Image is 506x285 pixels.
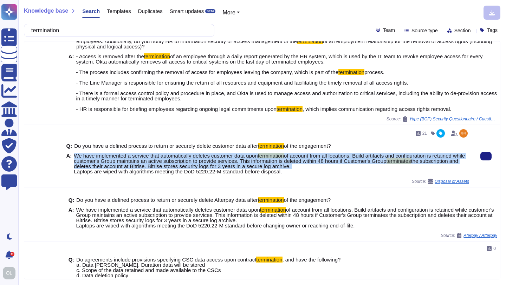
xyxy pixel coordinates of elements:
[338,69,364,75] mark: termination
[411,28,438,33] span: Source type
[74,158,458,174] span: the subscription and deletes their account at Bitrise. Bitrise stores security logs for 3 years i...
[258,153,284,159] mark: termination
[205,9,215,13] div: BETA
[76,207,494,228] span: of account from all locations. Build artifacts and configuration is retained while customer's Gro...
[170,8,204,14] span: Smart updates
[387,116,497,122] span: Source:
[82,8,100,14] span: Search
[10,252,14,256] div: 9+
[260,207,286,213] mark: termination
[66,153,72,174] b: A:
[387,158,411,164] mark: terminates
[76,257,256,263] span: Do agreements include provisions specifying CSC data access upon contract
[222,9,235,15] span: More
[256,257,282,263] mark: termination
[69,54,74,112] b: A:
[258,197,284,203] mark: termination
[28,24,207,37] input: Search a question or template...
[66,143,72,148] b: Q:
[459,129,468,138] img: user
[76,257,340,278] span: , and have the following? a. Data [PERSON_NAME]. Duration data will be stored c. Scope of the dat...
[76,53,144,59] span: - Access is removed after the
[69,207,74,228] b: A:
[74,153,465,164] span: of account from all locations. Build artifacts and configuration is retained while customer's Gro...
[76,53,483,75] span: of an employee through a daily report generated by the HR system, which is used by the IT team to...
[24,8,68,14] span: Knowledge base
[411,179,469,184] span: Source:
[1,265,20,281] button: user
[284,143,331,149] span: of the engagement?
[74,153,258,159] span: We have implemented a service that automatically deletes customer data upon
[487,28,498,33] span: Tags
[76,197,258,203] span: Do you have a defined process to return or securely delete Afterpay data after
[144,53,170,59] mark: termination
[76,38,492,49] span: of an employment relationship for the removal of access rights (including physical and logical ac...
[74,143,258,149] span: Do you have a defined process to return or securely delete customer data after
[69,33,74,49] b: Q:
[258,143,284,149] mark: termination
[454,28,471,33] span: Section
[284,197,331,203] span: of the engagement?
[69,257,74,278] b: Q:
[435,179,469,184] span: Disposal of Assets
[76,69,497,112] span: process. - The Line Manager is responsible for ensuring the return of all resources and equipment...
[383,28,395,33] span: Team
[107,8,131,14] span: Templates
[76,207,260,213] span: We have implemented a service that automatically deletes customer data upon
[277,106,303,112] mark: termination
[138,8,163,14] span: Duplicates
[222,8,240,17] button: More
[69,197,74,203] b: Q:
[441,233,497,238] span: Source:
[409,117,497,121] span: Yape (BCP) Security Questionnaire / Cuestionario de evaluación Ciberseguridad ENGLISH
[422,131,427,135] span: 21
[297,38,323,44] mark: termination
[3,267,15,279] img: user
[493,246,496,251] span: 0
[303,106,452,112] span: , which implies communication regarding access rights removal.
[463,233,497,238] span: Aferpay / Afterpay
